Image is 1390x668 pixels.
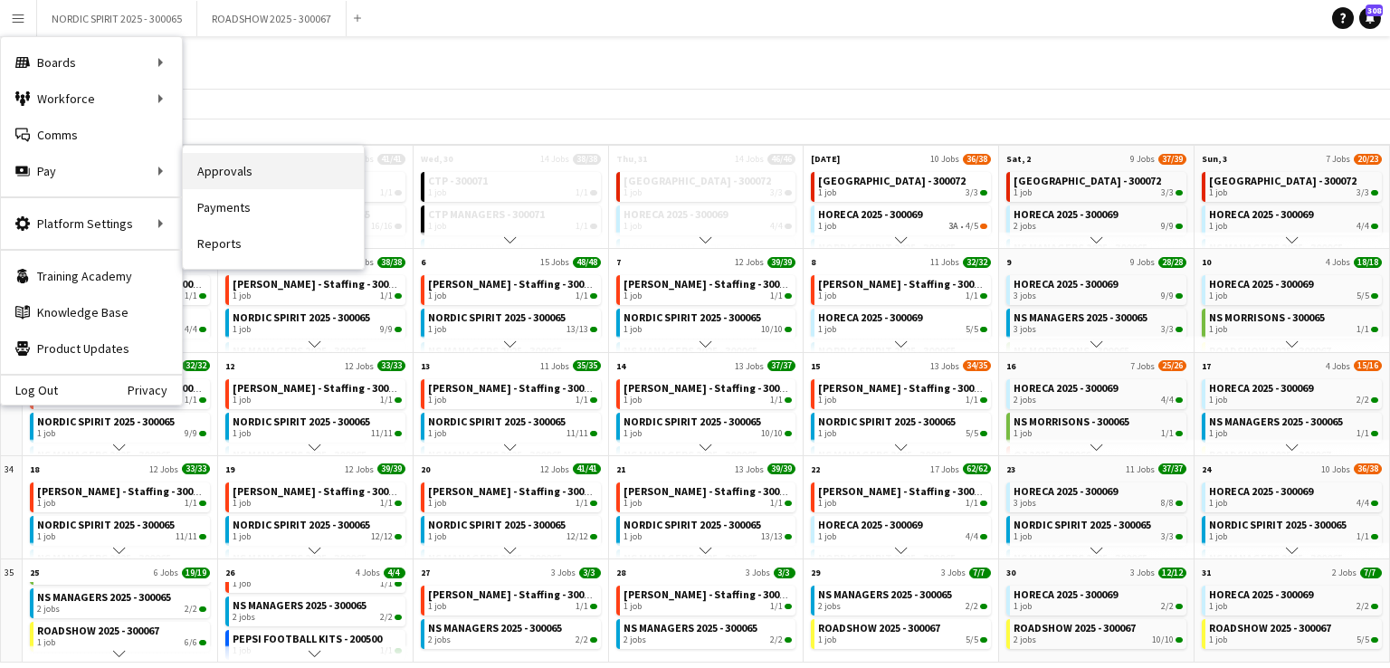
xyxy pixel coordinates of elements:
[770,635,783,645] span: 2/2
[428,635,451,645] span: 2 jobs
[624,482,793,509] a: [PERSON_NAME] - Staffing - 3000651 job1/1
[1209,587,1313,601] span: HORECA 2025 - 300069
[233,277,405,291] span: Amy - Staffing - 300065
[1158,154,1186,165] span: 37/39
[1209,172,1378,198] a: [GEOGRAPHIC_DATA] - 3000721 job3/3
[371,221,393,232] span: 16/16
[818,172,987,198] a: [GEOGRAPHIC_DATA] - 3000721 job3/3
[1209,415,1343,428] span: NS MANAGERS 2025 - 300065
[395,190,402,196] span: 1/1
[233,381,405,395] span: Amy - Staffing - 300065
[1014,172,1183,198] a: [GEOGRAPHIC_DATA] - 3000721 job3/3
[818,205,987,232] a: HORECA 2025 - 3000691 job3A•4/5
[624,324,642,335] span: 1 job
[1006,153,1031,165] span: Sat, 2
[818,413,987,439] a: NORDIC SPIRIT 2025 - 3000651 job5/5
[233,482,402,509] a: [PERSON_NAME] - Staffing - 3000651 job1/1
[1130,153,1155,165] span: 9 Jobs
[1014,205,1183,232] a: HORECA 2025 - 3000692 jobs9/9
[1209,518,1347,531] span: NORDIC SPIRIT 2025 - 300065
[818,516,987,542] a: HORECA 2025 - 3000691 job4/4
[1357,635,1369,645] span: 5/5
[428,484,600,498] span: Amy - Staffing - 300065
[1014,309,1183,335] a: NS MANAGERS 2025 - 3000653 jobs3/3
[233,596,402,623] a: NS MANAGERS 2025 - 3000652 jobs2/2
[1014,587,1118,601] span: HORECA 2025 - 300069
[1209,187,1227,198] span: 1 job
[1209,275,1378,301] a: HORECA 2025 - 3000691 job5/5
[1354,154,1382,165] span: 20/23
[37,516,206,542] a: NORDIC SPIRIT 2025 - 3000651 job11/11
[233,498,251,509] span: 1 job
[1359,7,1381,29] a: 308
[624,381,795,395] span: Amy - Staffing - 300065
[785,190,792,196] span: 3/3
[1014,221,1036,232] span: 2 jobs
[185,637,197,648] span: 6/6
[1209,291,1227,301] span: 1 job
[233,518,370,531] span: NORDIC SPIRIT 2025 - 300065
[1,44,182,81] div: Boards
[624,415,761,428] span: NORDIC SPIRIT 2025 - 300065
[37,590,171,604] span: NS MANAGERS 2025 - 300065
[818,324,836,335] span: 1 job
[1014,324,1036,335] span: 3 jobs
[624,413,793,439] a: NORDIC SPIRIT 2025 - 3000651 job10/10
[1014,619,1183,645] a: ROADSHOW 2025 - 3000672 jobs10/10
[233,415,370,428] span: NORDIC SPIRIT 2025 - 300065
[371,428,393,439] span: 11/11
[1209,531,1227,542] span: 1 job
[1366,5,1383,16] span: 308
[818,395,836,406] span: 1 job
[380,498,393,509] span: 1/1
[233,632,382,645] span: PEPSI FOOTBALL KITS - 200500
[1209,428,1227,439] span: 1 job
[1014,395,1036,406] span: 2 jobs
[1161,428,1174,439] span: 1/1
[818,207,922,221] span: HORECA 2025 - 300069
[1014,381,1118,395] span: HORECA 2025 - 300069
[576,395,588,406] span: 1/1
[576,187,588,198] span: 1/1
[576,498,588,509] span: 1/1
[428,498,446,509] span: 1 job
[428,310,566,324] span: NORDIC SPIRIT 2025 - 300065
[966,601,978,612] span: 2/2
[576,291,588,301] span: 1/1
[1014,484,1118,498] span: HORECA 2025 - 300069
[770,395,783,406] span: 1/1
[624,621,757,635] span: NS MANAGERS 2025 - 300065
[428,413,597,439] a: NORDIC SPIRIT 2025 - 3000651 job11/11
[566,531,588,542] span: 12/12
[185,428,197,439] span: 9/9
[428,601,446,612] span: 1 job
[566,428,588,439] span: 11/11
[1014,498,1036,509] span: 3 jobs
[380,612,393,623] span: 2/2
[818,309,987,335] a: HORECA 2025 - 3000691 job5/5
[371,531,393,542] span: 12/12
[428,586,597,612] a: [PERSON_NAME] - Staffing - 3000651 job1/1
[233,324,251,335] span: 1 job
[197,1,347,36] button: ROADSHOW 2025 - 300067
[395,224,402,229] span: 16/16
[1014,415,1129,428] span: NS MORRISONS - 300065
[963,154,991,165] span: 36/38
[590,224,597,229] span: 1/1
[624,586,793,612] a: [PERSON_NAME] - Staffing - 3000651 job1/1
[183,153,364,189] a: Approvals
[761,428,783,439] span: 10/10
[428,428,446,439] span: 1 job
[1161,324,1174,335] span: 3/3
[624,174,771,187] span: CATHEDRAL VILLAGE - 300072
[233,309,402,335] a: NORDIC SPIRIT 2025 - 3000651 job9/9
[185,498,197,509] span: 1/1
[624,207,728,221] span: HORECA 2025 - 300069
[1,81,182,117] div: Workforce
[37,413,206,439] a: NORDIC SPIRIT 2025 - 3000651 job9/9
[1014,635,1036,645] span: 2 jobs
[818,428,836,439] span: 1 job
[1014,601,1032,612] span: 1 job
[1152,635,1174,645] span: 10/10
[1161,291,1174,301] span: 9/9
